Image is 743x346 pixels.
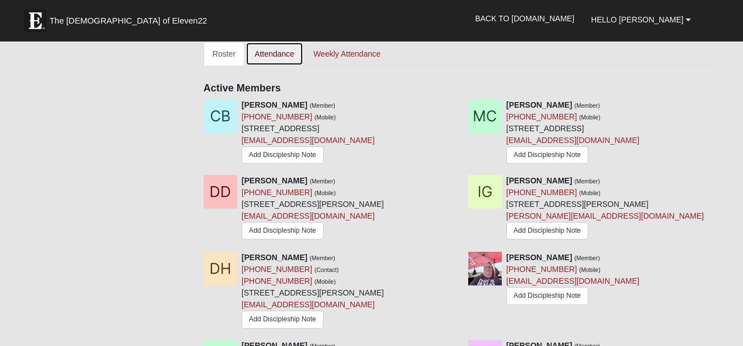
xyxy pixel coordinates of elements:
a: [EMAIL_ADDRESS][DOMAIN_NAME] [506,276,639,285]
small: (Mobile) [315,190,336,196]
a: Weekly Attendance [304,42,390,66]
small: (Member) [574,178,600,184]
a: Attendance [246,42,303,66]
div: [STREET_ADDRESS] [242,99,375,167]
a: [EMAIL_ADDRESS][DOMAIN_NAME] [506,136,639,145]
strong: [PERSON_NAME] [242,253,307,262]
a: Add Discipleship Note [242,146,324,164]
small: (Member) [310,102,335,109]
span: The [DEMOGRAPHIC_DATA] of Eleven22 [49,15,207,26]
small: (Mobile) [579,266,601,273]
a: [PHONE_NUMBER] [242,265,312,274]
a: Back to [DOMAIN_NAME] [467,4,583,33]
a: [PHONE_NUMBER] [242,112,312,121]
a: [PHONE_NUMBER] [242,276,312,285]
small: (Member) [310,255,335,261]
a: [EMAIL_ADDRESS][DOMAIN_NAME] [242,136,375,145]
small: (Member) [574,255,600,261]
a: Add Discipleship Note [506,146,588,164]
div: [STREET_ADDRESS][PERSON_NAME] [242,175,384,242]
h4: Active Members [204,82,716,95]
small: (Mobile) [315,278,336,285]
a: [PERSON_NAME][EMAIL_ADDRESS][DOMAIN_NAME] [506,211,704,220]
a: [PHONE_NUMBER] [242,188,312,197]
a: [EMAIL_ADDRESS][DOMAIN_NAME] [242,211,375,220]
strong: [PERSON_NAME] [242,100,307,109]
strong: [PERSON_NAME] [506,100,572,109]
a: [PHONE_NUMBER] [506,265,577,274]
strong: [PERSON_NAME] [242,176,307,185]
small: (Member) [574,102,600,109]
small: (Mobile) [315,114,336,121]
small: (Member) [310,178,335,184]
a: Add Discipleship Note [242,311,324,328]
a: Add Discipleship Note [506,222,588,239]
strong: [PERSON_NAME] [506,176,572,185]
small: (Contact) [315,266,339,273]
span: Hello [PERSON_NAME] [591,15,684,24]
a: Roster [204,42,244,66]
img: Eleven22 logo [24,10,47,32]
div: [STREET_ADDRESS][PERSON_NAME] [242,252,384,331]
a: [PHONE_NUMBER] [506,188,577,197]
a: [PHONE_NUMBER] [506,112,577,121]
div: [STREET_ADDRESS][PERSON_NAME] [506,175,704,243]
a: Add Discipleship Note [506,287,588,305]
a: [EMAIL_ADDRESS][DOMAIN_NAME] [242,300,375,309]
small: (Mobile) [579,114,601,121]
a: Add Discipleship Note [242,222,324,239]
a: The [DEMOGRAPHIC_DATA] of Eleven22 [19,4,243,32]
small: (Mobile) [579,190,601,196]
div: [STREET_ADDRESS] [506,99,639,167]
strong: [PERSON_NAME] [506,253,572,262]
a: Hello [PERSON_NAME] [583,6,699,34]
